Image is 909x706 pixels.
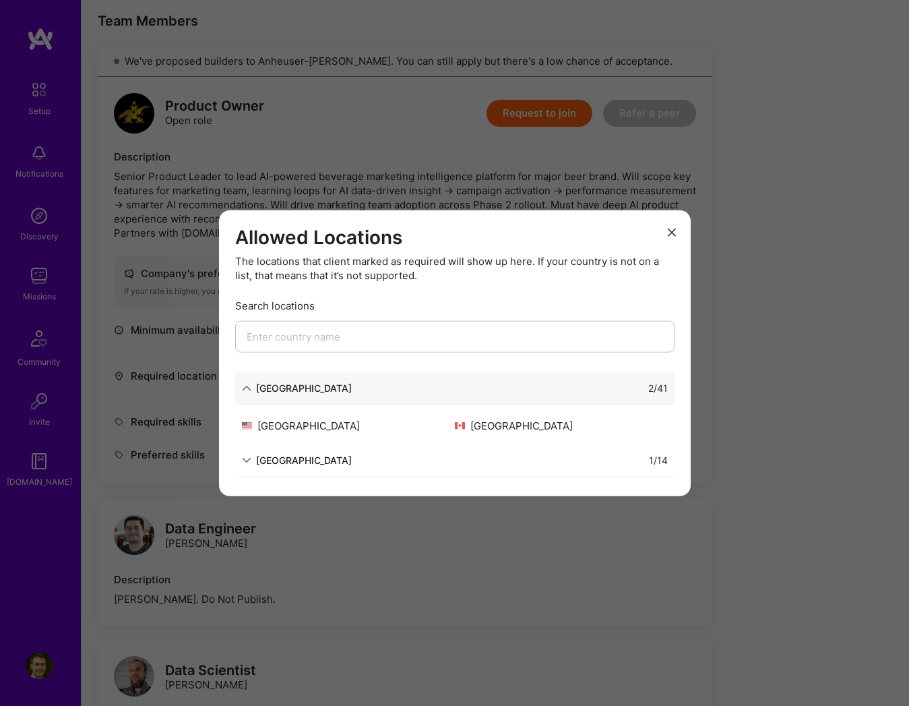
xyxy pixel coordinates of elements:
[256,453,352,467] div: [GEOGRAPHIC_DATA]
[235,254,675,283] div: The locations that client marked as required will show up here. If your country is not on a list,...
[242,422,252,430] img: United States
[242,455,251,465] i: icon ArrowDown
[256,381,352,395] div: [GEOGRAPHIC_DATA]
[648,381,668,395] div: 2 / 41
[649,453,668,467] div: 1 / 14
[242,383,251,392] i: icon ArrowDown
[235,299,675,313] div: Search locations
[219,210,691,496] div: modal
[235,226,675,249] h3: Allowed Locations
[668,229,676,237] i: icon Close
[242,419,455,433] div: [GEOGRAPHIC_DATA]
[455,422,465,430] img: Canada
[455,419,668,433] div: [GEOGRAPHIC_DATA]
[235,321,675,353] input: Enter country name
